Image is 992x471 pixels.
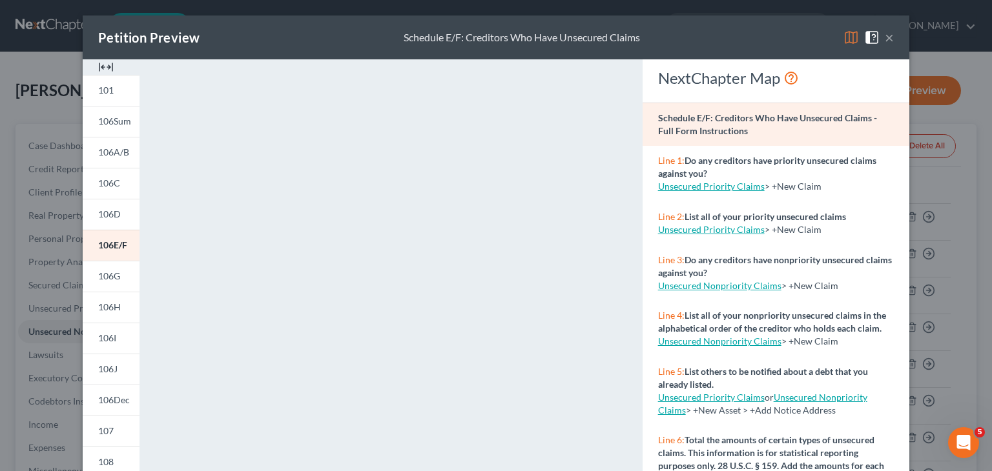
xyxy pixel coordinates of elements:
span: 106H [98,301,121,312]
span: Line 5: [658,366,685,377]
a: Unsecured Priority Claims [658,392,765,403]
span: > +New Claim [765,224,821,235]
a: 106D [83,199,139,230]
span: 106Sum [98,115,131,126]
span: 106Dec [98,394,130,405]
span: > +New Claim [765,181,821,192]
span: 106G [98,270,120,281]
a: 106G [83,261,139,292]
strong: Schedule E/F: Creditors Who Have Unsecured Claims - Full Form Instructions [658,112,877,136]
span: Line 6: [658,434,685,445]
span: 107 [98,425,114,436]
strong: Do any creditors have priority unsecured claims against you? [658,155,876,179]
div: NextChapter Map [658,68,894,88]
span: 106J [98,363,118,374]
a: Unsecured Priority Claims [658,224,765,235]
span: Line 2: [658,211,685,222]
span: 5 [975,427,985,437]
a: Unsecured Nonpriority Claims [658,336,781,346]
iframe: Intercom live chat [948,427,979,458]
div: Petition Preview [98,28,200,46]
a: 106I [83,323,139,354]
strong: List all of your priority unsecured claims [685,211,846,222]
a: 106C [83,168,139,199]
button: × [885,30,894,45]
span: 106I [98,332,116,343]
strong: List others to be notified about a debt that you already listed. [658,366,868,390]
a: 107 [83,416,139,446]
img: help-close-5ba153eb36485ed6c1ea00a893f15db1cb9b99d6cae46e1a8edb6c62d00a1a76.svg [864,30,880,45]
a: Unsecured Nonpriority Claims [658,392,867,416]
span: or [658,392,774,403]
span: > +New Asset > +Add Notice Address [658,392,867,416]
a: 106J [83,354,139,385]
strong: List all of your nonpriority unsecured claims in the alphabetical order of the creditor who holds... [658,310,886,334]
img: expand-e0f6d898513216a626fdd78e52531dac95497ffd26381d4c15ee2fc46db09dca.svg [98,59,114,75]
span: 106A/B [98,146,129,157]
a: 106H [83,292,139,323]
a: 106E/F [83,230,139,261]
span: > +New Claim [781,280,838,291]
span: 106E/F [98,239,127,250]
span: > +New Claim [781,336,838,346]
a: Unsecured Priority Claims [658,181,765,192]
span: Line 4: [658,310,685,321]
a: 106A/B [83,137,139,168]
span: Line 1: [658,155,685,166]
span: 101 [98,85,114,95]
img: map-eea8200ae884c6f1103ae1953ef3d486a96c86aabb227e865a55264e3737af1f.svg [843,30,859,45]
a: 101 [83,75,139,106]
span: 106C [98,177,120,188]
strong: Do any creditors have nonpriority unsecured claims against you? [658,254,892,278]
a: Unsecured Nonpriority Claims [658,280,781,291]
a: 106Sum [83,106,139,137]
div: Schedule E/F: Creditors Who Have Unsecured Claims [404,30,640,45]
span: 106D [98,208,121,219]
a: 106Dec [83,385,139,416]
span: Line 3: [658,254,685,265]
span: 108 [98,456,114,467]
